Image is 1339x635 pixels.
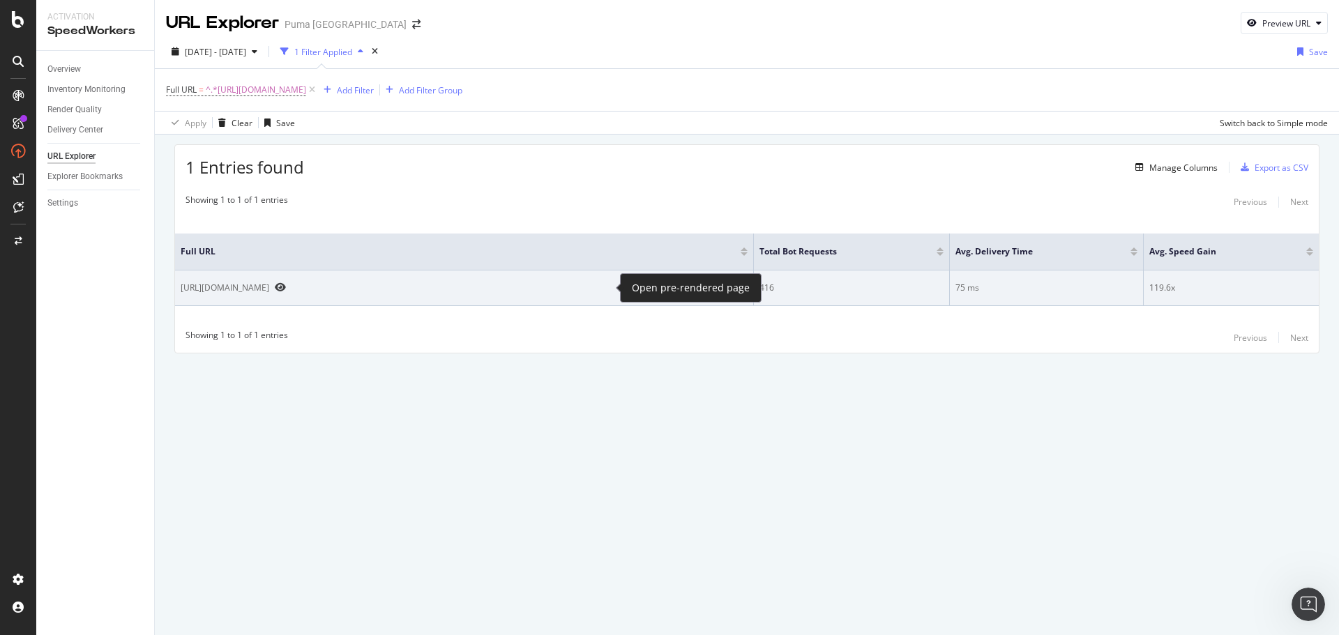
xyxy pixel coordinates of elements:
[47,149,144,164] a: URL Explorer
[47,62,81,77] div: Overview
[337,84,374,96] div: Add Filter
[955,245,1110,258] span: Avg. Delivery Time
[285,17,407,31] div: Puma [GEOGRAPHIC_DATA]
[412,20,421,29] div: arrow-right-arrow-left
[1290,332,1308,344] div: Next
[759,282,944,294] div: 416
[1234,329,1267,346] button: Previous
[1149,245,1285,258] span: Avg. Speed Gain
[1130,159,1218,176] button: Manage Columns
[380,82,462,98] button: Add Filter Group
[632,280,750,296] div: Open pre-rendered page
[1149,282,1313,294] div: 119.6x
[47,23,143,39] div: SpeedWorkers
[186,155,304,178] span: 1 Entries found
[276,117,295,129] div: Save
[232,117,252,129] div: Clear
[185,117,206,129] div: Apply
[399,84,462,96] div: Add Filter Group
[186,194,288,211] div: Showing 1 to 1 of 1 entries
[294,46,352,58] div: 1 Filter Applied
[275,282,286,292] a: Preview https://us.puma.com/us/en/pd/fast-r-nitro-elite-3-mens-road-running-shoes/312060?swatch=0...
[47,102,144,117] a: Render Quality
[1290,196,1308,208] div: Next
[1309,46,1328,58] div: Save
[47,82,126,97] div: Inventory Monitoring
[1149,162,1218,174] div: Manage Columns
[47,11,143,23] div: Activation
[259,112,295,134] button: Save
[1235,156,1308,178] button: Export as CSV
[47,169,123,184] div: Explorer Bookmarks
[47,196,144,211] a: Settings
[47,123,144,137] a: Delivery Center
[275,40,369,63] button: 1 Filter Applied
[1262,17,1310,29] div: Preview URL
[955,282,1137,294] div: 75 ms
[47,62,144,77] a: Overview
[318,82,374,98] button: Add Filter
[47,196,78,211] div: Settings
[166,11,279,35] div: URL Explorer
[47,82,144,97] a: Inventory Monitoring
[1234,194,1267,211] button: Previous
[47,149,96,164] div: URL Explorer
[181,282,269,293] div: [URL][DOMAIN_NAME]
[166,84,197,95] span: Full URL
[166,112,206,134] button: Apply
[181,245,720,258] span: Full URL
[1292,588,1325,621] iframe: Intercom live chat
[47,102,102,117] div: Render Quality
[199,84,204,95] span: =
[47,169,144,184] a: Explorer Bookmarks
[185,46,246,58] span: [DATE] - [DATE]
[1220,117,1328,129] div: Switch back to Simple mode
[47,123,103,137] div: Delivery Center
[1290,194,1308,211] button: Next
[206,80,306,100] span: ^.*[URL][DOMAIN_NAME]
[759,245,916,258] span: Total Bot Requests
[1255,162,1308,174] div: Export as CSV
[1241,12,1328,34] button: Preview URL
[1292,40,1328,63] button: Save
[166,40,263,63] button: [DATE] - [DATE]
[1234,332,1267,344] div: Previous
[1290,329,1308,346] button: Next
[369,45,381,59] div: times
[213,112,252,134] button: Clear
[1214,112,1328,134] button: Switch back to Simple mode
[1234,196,1267,208] div: Previous
[186,329,288,346] div: Showing 1 to 1 of 1 entries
